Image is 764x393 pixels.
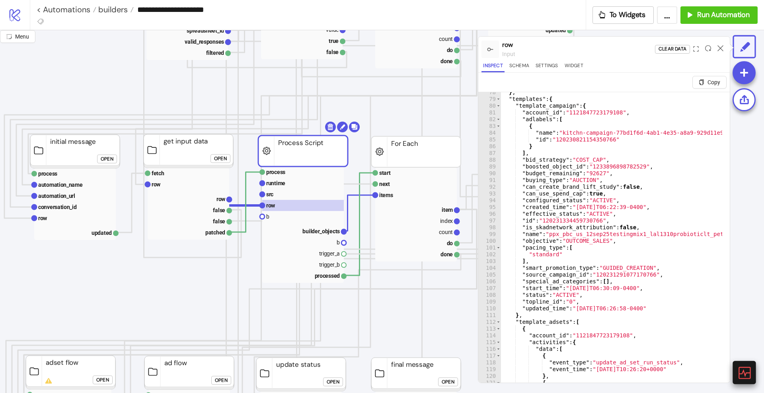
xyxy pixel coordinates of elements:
div: Open [214,154,227,163]
span: Toggle code folding, rows 79 through 376 [496,96,501,103]
text: conversation_id [38,204,77,210]
div: 90 [478,170,501,177]
span: copy [699,79,704,85]
div: 96 [478,211,501,217]
div: 95 [478,204,501,211]
button: Widget [563,62,585,72]
button: Clear Data [655,45,690,54]
text: row [152,181,161,188]
text: automation_url [38,193,75,199]
span: Toggle code folding, rows 80 through 111 [496,103,501,109]
span: Toggle code folding, rows 116 through 153 [497,346,501,352]
span: Run Automation [697,10,750,19]
text: item [442,207,453,213]
div: 111 [478,312,501,319]
div: 102 [478,251,501,258]
span: Copy [707,79,720,85]
button: Open [438,378,458,386]
div: 81 [478,109,501,116]
span: Toggle code folding, rows 113 through 256 [497,325,501,332]
div: 88 [478,157,501,163]
button: ... [657,6,677,24]
span: builders [96,4,128,15]
span: radius-bottomright [6,34,12,39]
div: 107 [478,285,501,292]
text: valid_responses [185,39,224,45]
text: items [379,192,393,198]
text: process [38,170,57,177]
div: 94 [478,197,501,204]
button: Schema [508,62,531,72]
button: Open [211,376,231,385]
div: 109 [478,298,501,305]
div: Open [96,376,109,385]
div: 121 [478,379,501,386]
span: Toggle code folding, rows 121 through 124 [497,379,501,386]
div: Open [442,378,454,387]
button: Run Automation [680,6,758,24]
div: 115 [478,339,501,346]
text: fetch [152,170,164,176]
span: To Widgets [610,10,646,19]
span: expand [693,46,699,52]
button: Settings [534,62,560,72]
div: 78 [478,89,501,96]
div: 104 [478,265,501,271]
button: Open [97,155,117,163]
div: 108 [478,292,501,298]
div: Open [327,378,339,387]
div: 100 [478,238,501,244]
text: src [266,191,273,197]
button: Copy [692,76,727,89]
div: row [502,40,655,50]
text: count [439,36,453,42]
div: 113 [478,325,501,332]
div: 82 [478,116,501,123]
text: spreadsheet_id [187,27,224,34]
div: 114 [478,332,501,339]
div: 86 [478,143,501,150]
text: row [266,202,275,209]
div: 101 [478,244,501,251]
div: Clear Data [659,45,686,54]
div: 83 [478,123,501,130]
div: 120 [478,373,501,379]
div: 117 [478,352,501,359]
a: < Automations [37,6,96,14]
div: 119 [478,366,501,373]
text: count [439,229,453,235]
div: 110 [478,305,501,312]
div: 116 [478,346,501,352]
div: 98 [478,224,501,231]
div: 106 [478,278,501,285]
div: 84 [478,130,501,136]
span: Toggle code folding, rows 101 through 103 [497,244,501,251]
span: Toggle code folding, rows 83 through 86 [496,123,501,130]
a: builders [96,6,134,14]
text: index [440,218,453,224]
div: 103 [478,258,501,265]
div: 97 [478,217,501,224]
span: Toggle code folding, rows 117 through 120 [497,352,501,359]
span: Toggle code folding, rows 82 through 87 [496,116,501,123]
text: row [38,215,47,221]
div: Open [101,155,113,164]
div: 87 [478,150,501,157]
button: To Widgets [592,6,654,24]
button: Open [93,376,113,384]
text: next [379,181,390,187]
button: Inspect [481,62,504,72]
text: builder_objects [302,228,340,234]
text: automation_name [38,182,83,188]
div: 85 [478,136,501,143]
div: Open [215,376,228,385]
div: 92 [478,184,501,190]
button: Open [323,378,343,386]
div: 80 [478,103,501,109]
span: Toggle code folding, rows 115 through 154 [497,339,501,346]
text: b [266,213,269,220]
div: 79 [478,96,501,103]
div: 118 [478,359,501,366]
div: 99 [478,231,501,238]
span: Menu [15,33,29,40]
